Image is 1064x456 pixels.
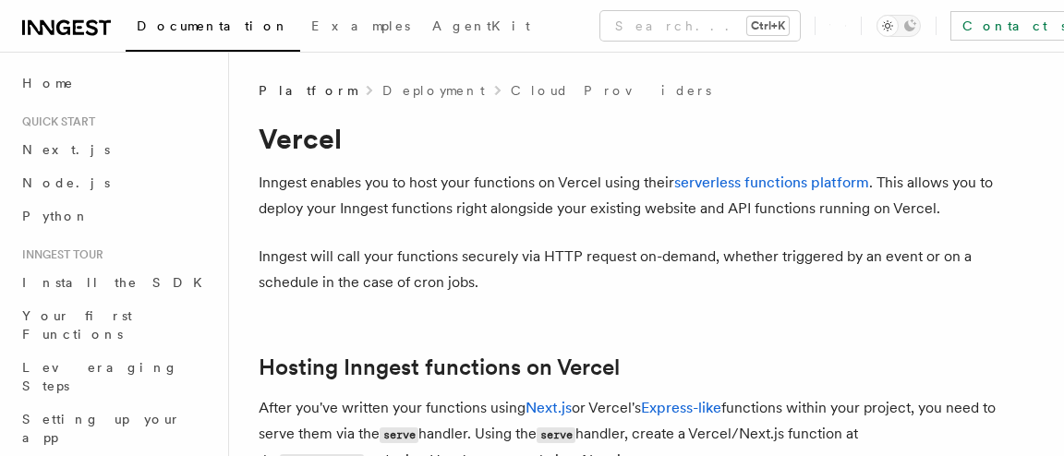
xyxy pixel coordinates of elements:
[641,399,721,416] a: Express-like
[15,66,217,100] a: Home
[22,209,90,223] span: Python
[526,399,572,416] a: Next.js
[22,412,181,445] span: Setting up your app
[259,122,997,155] h1: Vercel
[22,142,110,157] span: Next.js
[22,175,110,190] span: Node.js
[877,15,921,37] button: Toggle dark mode
[22,308,132,342] span: Your first Functions
[600,11,800,41] button: Search...Ctrl+K
[421,6,541,50] a: AgentKit
[126,6,300,52] a: Documentation
[15,199,217,233] a: Python
[15,299,217,351] a: Your first Functions
[15,351,217,402] a: Leveraging Steps
[747,17,789,35] kbd: Ctrl+K
[137,18,289,33] span: Documentation
[15,247,103,262] span: Inngest tour
[300,6,421,50] a: Examples
[22,74,74,92] span: Home
[537,427,575,443] code: serve
[15,402,217,454] a: Setting up your app
[15,266,217,299] a: Install the SDK
[15,166,217,199] a: Node.js
[259,244,997,295] p: Inngest will call your functions securely via HTTP request on-demand, whether triggered by an eve...
[380,427,418,443] code: serve
[259,81,357,100] span: Platform
[674,174,869,191] a: serverless functions platform
[382,81,485,100] a: Deployment
[511,81,711,100] a: Cloud Providers
[432,18,530,33] span: AgentKit
[15,133,217,166] a: Next.js
[259,170,997,222] p: Inngest enables you to host your functions on Vercel using their . This allows you to deploy your...
[259,354,620,380] a: Hosting Inngest functions on Vercel
[22,360,178,393] span: Leveraging Steps
[22,275,213,290] span: Install the SDK
[15,114,95,129] span: Quick start
[311,18,410,33] span: Examples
